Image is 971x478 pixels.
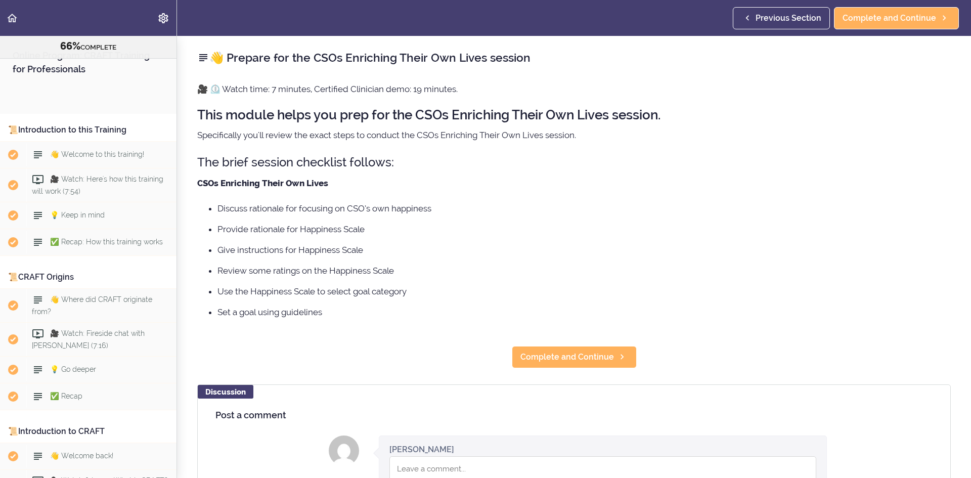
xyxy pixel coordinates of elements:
h4: Post a comment [215,410,933,420]
li: Use the Happiness Scale to select goal category [217,285,951,298]
svg: Settings Menu [157,12,169,24]
li: Review some ratings on the Happiness Scale [217,264,951,277]
a: Complete and Continue [834,7,959,29]
h2: This module helps you prep for the CSOs Enriching Their Own Lives session. [197,108,951,122]
svg: Back to course curriculum [6,12,18,24]
p: Specifically you'll review the exact steps to conduct the CSOs Enriching Their Own Lives session. [197,127,951,143]
span: Complete and Continue [843,12,936,24]
li: Discuss rationale for focusing on CSO’s own happiness [217,202,951,215]
li: Provide rationale for Happiness Scale [217,223,951,236]
img: Jordan Davis [329,436,359,466]
h2: 👋 Prepare for the CSOs Enriching Their Own Lives session [197,49,951,66]
div: Discussion [198,385,253,399]
span: 💡 Go deeper [50,365,96,373]
a: Complete and Continue [512,346,637,368]
h3: The brief session checklist follows: [197,154,951,170]
li: Give instructions for Happiness Scale [217,243,951,256]
div: [PERSON_NAME] [389,444,454,455]
span: ✅ Recap [50,392,82,400]
span: Previous Section [756,12,821,24]
span: Complete and Continue [520,351,614,363]
span: 💡 Keep in mind [50,211,105,219]
span: 🎥 Watch: Here's how this training will work (7:54) [32,175,163,195]
span: 👋 Welcome back! [50,452,113,460]
span: 👋 Where did CRAFT originate from? [32,295,152,315]
p: 🎥 ⏲️ Watch time: 7 minutes, Certified Clinician demo: 19 minutes. [197,81,951,97]
a: Previous Section [733,7,830,29]
span: ✅ Recap: How this training works [50,238,163,246]
strong: CSOs Enriching Their Own Lives [197,178,328,188]
span: 🎥 Watch: Fireside chat with [PERSON_NAME] (7:16) [32,329,145,349]
li: Set a goal using guidelines [217,306,951,319]
span: 👋 Welcome to this training! [50,150,144,158]
div: COMPLETE [13,40,164,53]
span: 66% [60,40,80,52]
